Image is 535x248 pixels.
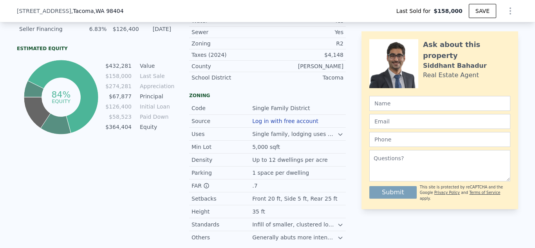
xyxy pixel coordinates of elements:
div: Tacoma [267,74,343,81]
td: Paid Down [138,112,174,121]
div: Height [192,208,252,215]
td: $364,404 [105,123,132,131]
td: Equity [138,123,174,131]
td: $274,281 [105,82,132,91]
td: $158,000 [105,72,132,80]
div: School District [192,74,267,81]
button: Show Options [502,3,518,19]
div: Code [192,104,252,112]
a: Terms of Service [469,190,500,195]
div: Seller Financing [19,25,74,33]
div: Up to 12 dwellings per acre [252,156,329,164]
span: , Tacoma [71,7,124,15]
button: SAVE [469,4,496,18]
div: This site is protected by reCAPTCHA and the Google and apply. [420,185,510,201]
td: Appreciation [138,82,174,91]
div: Taxes (2024) [192,51,267,59]
td: Initial Loan [138,102,174,111]
div: Yes [267,28,343,36]
div: Real Estate Agent [423,71,479,80]
div: FAR [192,182,252,190]
td: $67,877 [105,92,132,101]
div: R2 [267,40,343,47]
button: Submit [369,186,417,199]
td: Principal [138,92,174,101]
div: Uses [192,130,252,138]
input: Phone [369,132,510,147]
div: Ask about this property [423,39,510,61]
div: Sewer [192,28,267,36]
span: , WA 98404 [94,8,124,14]
div: Others [192,234,252,241]
div: County [192,62,267,70]
tspan: equity [52,98,70,104]
span: $158,000 [434,7,463,15]
button: Log in with free account [252,118,318,124]
div: Density [192,156,252,164]
div: [PERSON_NAME] [267,62,343,70]
tspan: 84% [51,90,70,100]
div: Source [192,117,252,125]
div: Siddhant Bahadur [423,61,487,71]
span: Last Sold for [396,7,434,15]
td: Value [138,62,174,70]
div: 5,000 sqft [252,143,282,151]
div: Standards [192,221,252,228]
div: Zoning [189,92,346,99]
div: Single family, lodging uses with one guest room. [252,130,337,138]
div: Parking [192,169,252,177]
td: $58,523 [105,112,132,121]
div: Min Lot [192,143,252,151]
div: 6.83% [79,25,107,33]
td: $432,281 [105,62,132,70]
div: [DATE] [144,25,171,33]
td: Last Sale [138,72,174,80]
div: Setbacks [192,195,252,203]
div: Generally abuts more intense residential and commercial areas. [252,234,337,241]
input: Email [369,114,510,129]
div: .7 [252,182,259,190]
div: Zoning [192,40,267,47]
td: $126,400 [105,102,132,111]
div: Infill of smaller, clustered lots is allowed. [252,221,337,228]
span: [STREET_ADDRESS] [17,7,71,15]
a: Privacy Policy [434,190,460,195]
div: 1 space per dwelling [252,169,311,177]
div: Single Family District [252,104,311,112]
div: $126,400 [111,25,139,33]
div: Front 20 ft, Side 5 ft, Rear 25 ft [252,195,339,203]
input: Name [369,96,510,111]
div: Estimated Equity [17,45,174,52]
div: 35 ft [252,208,266,215]
div: $4,148 [267,51,343,59]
